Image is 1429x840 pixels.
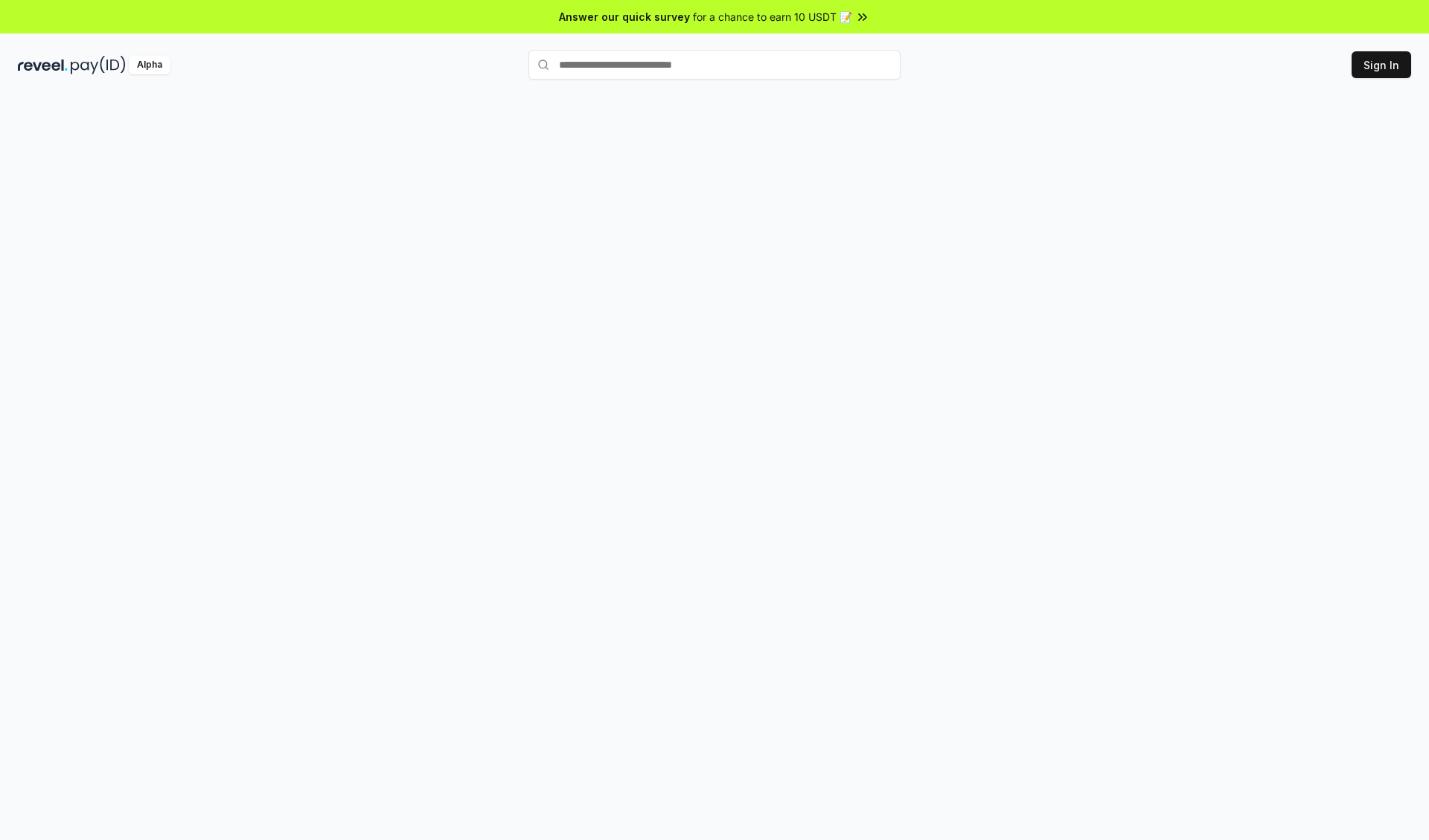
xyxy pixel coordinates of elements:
img: pay_id [71,56,126,74]
span: Answer our quick survey [559,9,690,25]
img: reveel_dark [18,56,68,74]
button: Sign In [1352,51,1411,78]
span: for a chance to earn 10 USDT 📝 [693,9,852,25]
div: Alpha [129,56,170,74]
